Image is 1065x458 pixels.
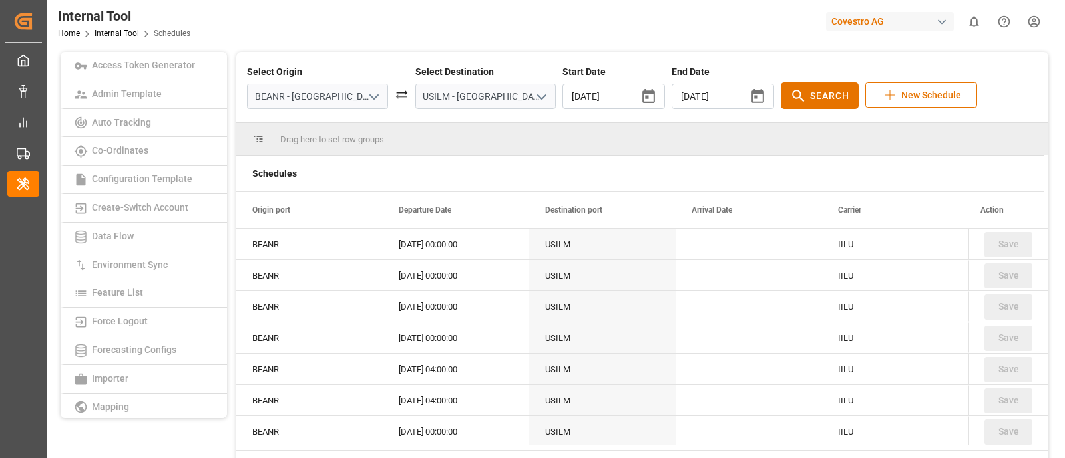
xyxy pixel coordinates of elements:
div: USILM [529,291,676,322]
input: City / Port of departure [247,84,388,109]
div: USILM [529,260,676,290]
span: Environment Sync [88,259,172,270]
a: Home [58,29,80,38]
div: Internal Tool [58,6,190,26]
div: [DATE] 00:00:00 [383,229,529,259]
span: Create-Switch Account [88,202,192,213]
span: Drag here to set row groups [280,134,384,144]
span: Auto Tracking [88,117,155,128]
div: [DATE] 00:00:00 [383,322,529,353]
div: USILM [529,385,676,415]
span: New Schedule [901,88,961,102]
span: Carrier [838,205,861,215]
a: Mapping [61,394,227,422]
div: [DATE] 04:00:00 [383,354,529,384]
div: Press SPACE to select this row. [968,354,1048,385]
div: BEANR [236,354,383,384]
input: City / Port of arrival [415,84,556,109]
span: Importer [88,373,132,384]
span: Data Flow [88,231,138,241]
div: Press SPACE to select this row. [968,416,1048,447]
span: Departure Date [399,205,451,215]
span: Origin port [252,205,290,215]
a: Forecasting Configs [61,336,227,365]
a: Force Logout [61,308,227,336]
div: USILM [529,322,676,353]
span: Search [810,89,849,103]
div: Press SPACE to select this row. [968,385,1048,416]
div: IILU [822,229,968,259]
span: Feature List [88,287,147,298]
a: Access Token Generator [61,52,227,80]
button: open menu [363,86,383,107]
div: USILM [529,229,676,259]
button: Help Center [989,7,1019,37]
a: Feature List [61,279,227,308]
a: Admin Template [61,80,227,109]
a: Internal Tool [95,29,139,38]
div: BEANR [236,416,383,447]
span: Admin Template [88,88,166,99]
span: Co-Ordinates [88,145,152,156]
a: Co-Ordinates [61,137,227,166]
div: [DATE] 00:00:00 [383,291,529,322]
div: IILU [822,354,968,384]
div: Press SPACE to select this row. [968,291,1048,322]
span: Mapping [88,401,133,412]
h4: Start Date [562,65,665,79]
div: Press SPACE to select this row. [968,322,1048,354]
div: Covestro AG [826,12,954,31]
h4: Select Origin [247,65,388,79]
span: Forecasting Configs [88,344,180,355]
span: Configuration Template [88,173,196,184]
button: Search [781,82,859,109]
a: Create-Switch Account [61,194,227,223]
div: IILU [822,322,968,353]
button: show 0 new notifications [959,7,989,37]
a: Configuration Template [61,166,227,194]
span: Schedules [252,168,297,179]
div: IILU [822,260,968,290]
div: IILU [822,385,968,415]
span: Force Logout [88,316,152,326]
span: Action [980,205,1004,215]
div: [DATE] 00:00:00 [383,416,529,447]
div: Press SPACE to select this row. [968,229,1048,260]
span: Destination port [545,205,602,215]
div: BEANR [236,291,383,322]
span: Arrival Date [692,205,732,215]
div: [DATE] 04:00:00 [383,385,529,415]
a: Data Flow [61,223,227,251]
div: USILM [529,354,676,384]
div: [DATE] 00:00:00 [383,260,529,290]
button: open menu [531,86,551,107]
h4: End Date [672,65,774,79]
div: IILU [822,291,968,322]
a: Importer [61,365,227,394]
h4: Select Destination [415,65,556,79]
div: BEANR [236,322,383,353]
div: BEANR [236,260,383,290]
a: Auto Tracking [61,109,227,138]
div: Press SPACE to select this row. [968,260,1048,291]
div: IILU [822,416,968,447]
button: New Schedule [865,82,977,108]
div: BEANR [236,385,383,415]
a: Environment Sync [61,251,227,280]
div: USILM [529,416,676,447]
div: BEANR [236,229,383,259]
button: Covestro AG [826,9,959,34]
span: Access Token Generator [88,60,199,70]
